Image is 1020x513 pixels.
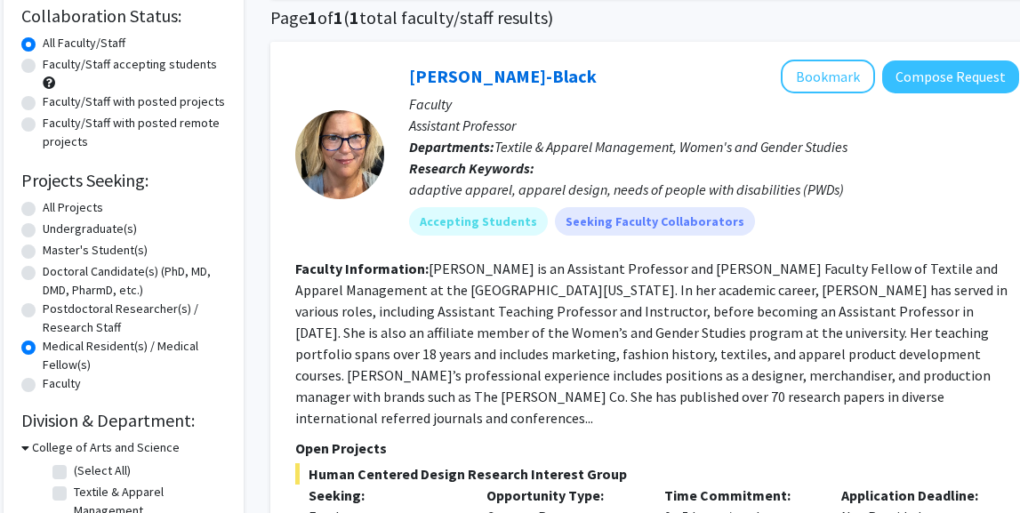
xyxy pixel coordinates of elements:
[74,461,131,480] label: (Select All)
[21,410,226,431] h2: Division & Department:
[349,6,359,28] span: 1
[295,463,1019,485] span: Human Centered Design Research Interest Group
[664,485,815,506] p: Time Commitment:
[43,241,148,260] label: Master's Student(s)
[295,437,1019,459] p: Open Projects
[409,93,1019,115] p: Faculty
[409,65,597,87] a: [PERSON_NAME]-Black
[494,138,847,156] span: Textile & Apparel Management, Women's and Gender Studies
[21,5,226,27] h2: Collaboration Status:
[308,6,317,28] span: 1
[43,198,103,217] label: All Projects
[333,6,343,28] span: 1
[409,115,1019,136] p: Assistant Professor
[43,300,226,337] label: Postdoctoral Researcher(s) / Research Staff
[409,179,1019,200] div: adaptive apparel, apparel design, needs of people with disabilities (PWDs)
[295,260,1008,427] fg-read-more: [PERSON_NAME] is an Assistant Professor and [PERSON_NAME] Faculty Fellow of Textile and Apparel M...
[409,207,548,236] mat-chip: Accepting Students
[13,433,76,500] iframe: Chat
[841,485,992,506] p: Application Deadline:
[882,60,1019,93] button: Compose Request to Kerri McBee-Black
[43,337,226,374] label: Medical Resident(s) / Medical Fellow(s)
[486,485,638,506] p: Opportunity Type:
[43,92,225,111] label: Faculty/Staff with posted projects
[43,114,226,151] label: Faculty/Staff with posted remote projects
[43,55,217,74] label: Faculty/Staff accepting students
[309,485,460,506] p: Seeking:
[43,374,81,393] label: Faculty
[32,438,180,457] h3: College of Arts and Science
[43,262,226,300] label: Doctoral Candidate(s) (PhD, MD, DMD, PharmD, etc.)
[409,159,534,177] b: Research Keywords:
[295,260,429,277] b: Faculty Information:
[21,170,226,191] h2: Projects Seeking:
[409,138,494,156] b: Departments:
[781,60,875,93] button: Add Kerri McBee-Black to Bookmarks
[43,34,125,52] label: All Faculty/Staff
[43,220,137,238] label: Undergraduate(s)
[555,207,755,236] mat-chip: Seeking Faculty Collaborators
